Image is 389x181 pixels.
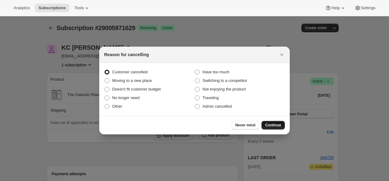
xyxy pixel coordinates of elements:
[202,78,247,83] span: Switching to a competitor
[14,6,30,10] span: Analytics
[261,121,285,129] button: Continue
[71,4,94,12] button: Tools
[202,104,232,109] span: Admin cancelled
[112,78,152,83] span: Moving to a new place
[321,4,349,12] button: Help
[277,50,286,59] button: Close
[112,104,122,109] span: Other
[112,87,161,91] span: Doesn't fit customer budget
[202,95,219,100] span: Traveling
[351,4,379,12] button: Settings
[104,52,149,58] h2: Reason for cancelling
[112,95,139,100] span: No longer need
[361,6,375,10] span: Settings
[10,4,33,12] button: Analytics
[202,70,229,74] span: Have too much
[331,6,340,10] span: Help
[265,123,281,128] span: Continue
[235,123,255,128] span: Never mind
[232,121,259,129] button: Never mind
[38,6,66,10] span: Subscriptions
[74,6,84,10] span: Tools
[202,87,246,91] span: Not enjoying the product
[35,4,69,12] button: Subscriptions
[112,70,147,74] span: Customer cancelled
